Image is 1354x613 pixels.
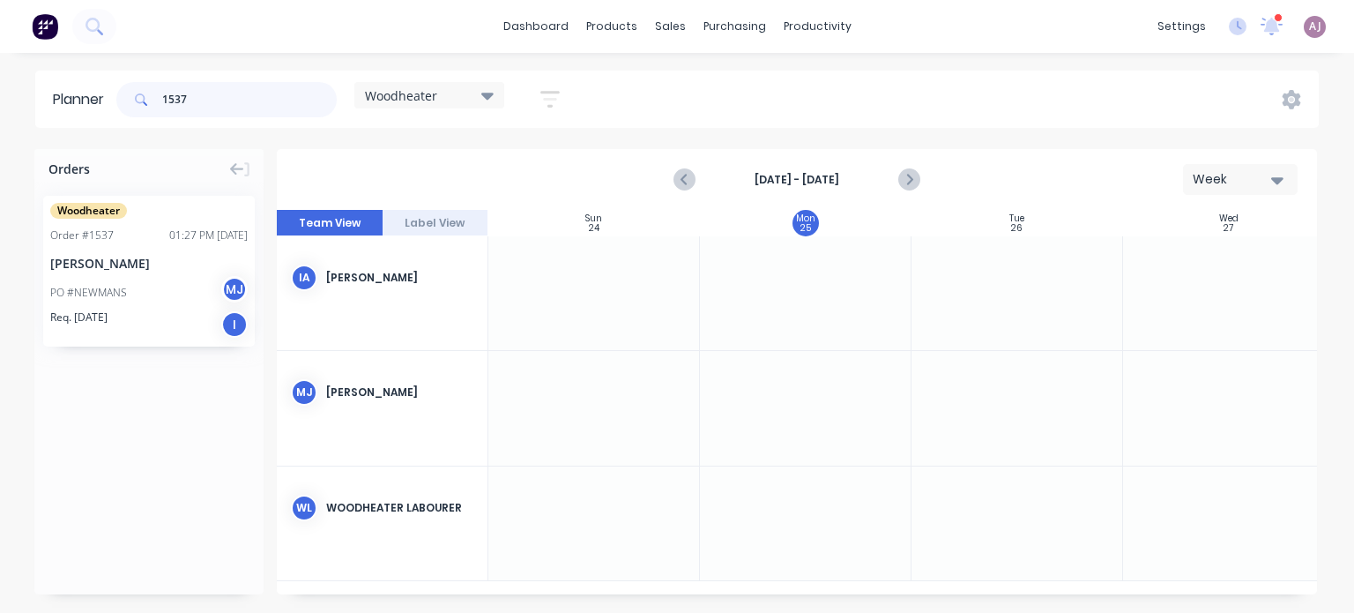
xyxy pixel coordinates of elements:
[326,500,473,516] div: Woodheater Labourer
[221,311,248,338] div: I
[291,379,317,406] div: MJ
[277,210,383,236] button: Team View
[365,86,437,105] span: Woodheater
[796,213,815,224] div: Mon
[50,285,127,301] div: PO #NEWMANS
[53,89,113,110] div: Planner
[383,210,488,236] button: Label View
[1309,19,1321,34] span: AJ
[800,224,811,233] div: 25
[291,265,317,291] div: IA
[577,13,646,40] div: products
[1193,170,1274,189] div: Week
[1011,224,1023,233] div: 26
[50,203,127,219] span: Woodheater
[1009,213,1024,224] div: Tue
[1149,13,1215,40] div: settings
[50,254,248,273] div: [PERSON_NAME]
[48,160,90,178] span: Orders
[646,13,695,40] div: sales
[326,270,473,286] div: [PERSON_NAME]
[1183,164,1298,195] button: Week
[50,310,108,325] span: Req. [DATE]
[221,276,248,303] div: MJ
[589,224,599,233] div: 24
[50,228,114,243] div: Order # 1537
[495,13,577,40] a: dashboard
[169,228,248,243] div: 01:27 PM [DATE]
[291,495,317,521] div: WL
[775,13,860,40] div: productivity
[1224,224,1233,233] div: 27
[585,213,602,224] div: Sun
[695,13,775,40] div: purchasing
[1219,213,1239,224] div: Wed
[709,172,885,188] strong: [DATE] - [DATE]
[32,13,58,40] img: Factory
[162,82,337,117] input: Search for orders...
[326,385,473,400] div: [PERSON_NAME]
